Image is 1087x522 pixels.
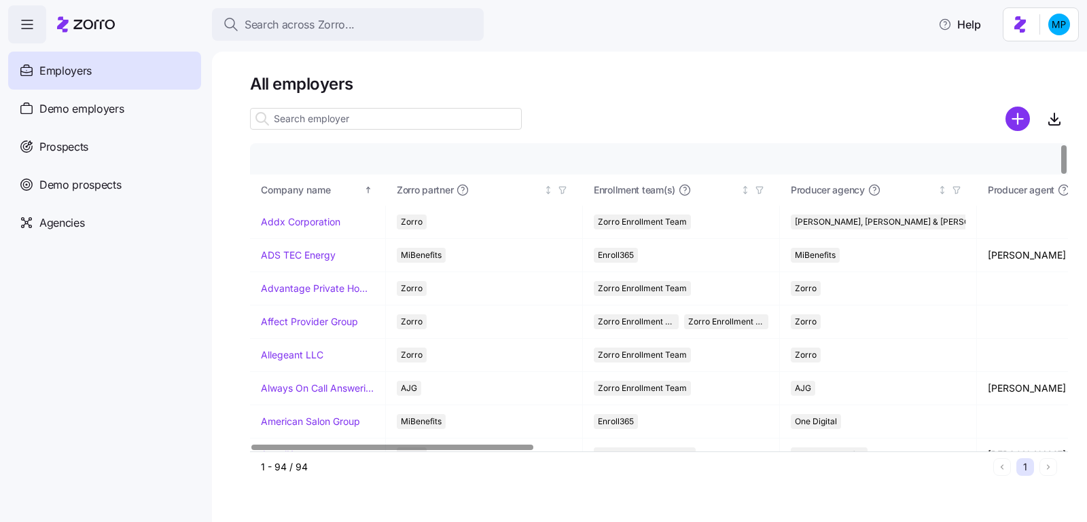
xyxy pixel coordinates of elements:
[261,381,374,395] a: Always On Call Answering Service
[401,381,417,396] span: AJG
[401,281,423,296] span: Zorro
[1016,458,1034,476] button: 1
[598,281,687,296] span: Zorro Enrollment Team
[261,415,360,428] a: American Salon Group
[250,174,386,206] th: Company nameSorted ascending
[993,458,1011,476] button: Previous page
[598,381,687,396] span: Zorro Enrollment Team
[39,138,88,155] span: Prospects
[250,73,1068,94] h1: All employers
[795,348,817,362] span: Zorro
[598,215,687,229] span: Zorro Enrollment Team
[598,314,675,329] span: Zorro Enrollment Team
[1048,14,1070,35] img: b954e4dfce0f5620b9225907d0f7229f
[261,460,988,474] div: 1 - 94 / 94
[795,215,1006,229] span: [PERSON_NAME], [PERSON_NAME] & [PERSON_NAME]
[780,174,977,206] th: Producer agencyNot sorted
[598,414,634,429] span: Enroll365
[212,8,484,41] button: Search across Zorro...
[401,348,423,362] span: Zorro
[261,215,340,229] a: Addx Corporation
[8,52,201,90] a: Employers
[261,315,358,329] a: Affect Provider Group
[988,183,1054,197] span: Producer agent
[39,176,122,193] span: Demo prospects
[741,185,750,195] div: Not sorted
[8,128,201,166] a: Prospects
[261,248,336,262] a: ADS TEC Energy
[791,183,865,197] span: Producer agency
[39,100,124,117] span: Demo employers
[401,215,423,229] span: Zorro
[39,62,92,79] span: Employers
[401,248,442,263] span: MiBenefits
[8,90,201,128] a: Demo employers
[688,314,765,329] span: Zorro Enrollment Experts
[8,166,201,204] a: Demo prospects
[795,314,817,329] span: Zorro
[261,183,361,198] div: Company name
[795,281,817,296] span: Zorro
[1005,107,1030,131] svg: add icon
[938,16,981,33] span: Help
[927,11,992,38] button: Help
[363,185,373,195] div: Sorted ascending
[1039,458,1057,476] button: Next page
[401,414,442,429] span: MiBenefits
[39,215,84,231] span: Agencies
[583,174,780,206] th: Enrollment team(s)Not sorted
[598,348,687,362] span: Zorro Enrollment Team
[598,248,634,263] span: Enroll365
[543,185,553,195] div: Not sorted
[401,314,423,329] span: Zorro
[8,204,201,242] a: Agencies
[795,381,811,396] span: AJG
[386,174,583,206] th: Zorro partnerNot sorted
[261,348,323,362] a: Allegeant LLC
[397,183,453,197] span: Zorro partner
[795,414,837,429] span: One Digital
[795,248,836,263] span: MiBenefits
[261,282,374,295] a: Advantage Private Home Care
[245,16,355,33] span: Search across Zorro...
[594,183,675,197] span: Enrollment team(s)
[938,185,947,195] div: Not sorted
[250,108,522,130] input: Search employer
